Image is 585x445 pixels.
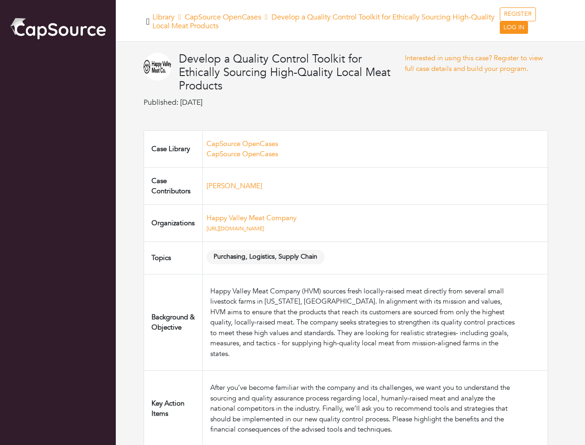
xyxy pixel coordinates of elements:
a: REGISTER [500,7,536,21]
p: Published: [DATE] [144,97,405,108]
div: Happy Valley Meat Company (HVM) sources fresh locally-raised meat directly from several small liv... [210,286,517,359]
a: LOG IN [500,21,528,34]
a: Happy Valley Meat Company [207,213,296,222]
a: CapSource OpenCases [207,139,278,148]
img: HVMC.png [144,53,171,81]
a: CapSource OpenCases [185,12,261,22]
h4: Develop a Quality Control Toolkit for Ethically Sourcing High-Quality Local Meat Products [179,53,405,93]
span: Purchasing, Logistics, Supply Chain [207,250,325,264]
img: cap_logo.png [9,16,107,40]
td: Case Library [144,130,203,167]
div: After you’ve become familiar with the company and its challenges, we want you to understand the s... [210,382,517,435]
td: Topics [144,242,203,274]
a: Interested in using this case? Register to view full case details and build your program. [405,53,543,73]
td: Organizations [144,204,203,242]
a: [PERSON_NAME] [207,181,262,191]
h5: Library Develop a Quality Control Toolkit for Ethically Sourcing High-Quality Local Meat Products [152,13,500,31]
a: CapSource OpenCases [207,149,278,159]
a: [URL][DOMAIN_NAME] [207,225,264,232]
td: Background & Objective [144,274,203,371]
td: Case Contributors [144,167,203,204]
